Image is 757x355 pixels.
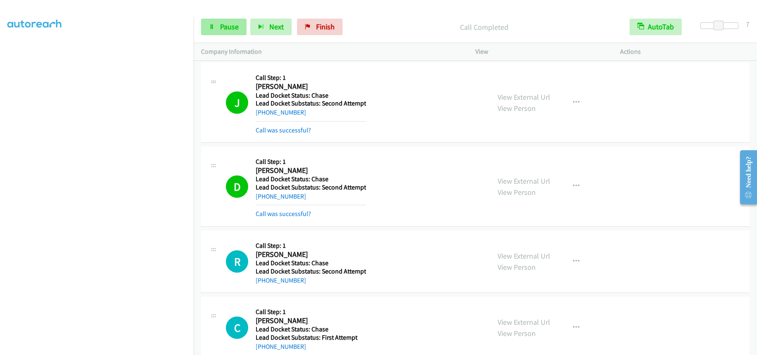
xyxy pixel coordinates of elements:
a: [PHONE_NUMBER] [256,276,306,284]
button: Next [250,19,292,35]
h2: [PERSON_NAME] [256,166,364,175]
h5: Lead Docket Substatus: Second Attempt [256,99,366,108]
div: 7 [746,19,750,30]
iframe: Resource Center [733,144,757,210]
h1: R [226,250,248,273]
p: Company Information [201,47,460,57]
a: View External Url [498,251,550,261]
p: View [475,47,605,57]
h1: D [226,175,248,198]
button: AutoTab [630,19,682,35]
h5: Call Step: 1 [256,308,364,316]
h2: [PERSON_NAME] [256,316,364,326]
a: View Person [498,262,536,272]
a: View Person [498,187,536,197]
h5: Lead Docket Status: Chase [256,325,364,333]
h2: [PERSON_NAME] [256,250,364,259]
p: Actions [620,47,750,57]
a: [PHONE_NUMBER] [256,192,306,200]
h5: Call Step: 1 [256,158,366,166]
h2: [PERSON_NAME] [256,82,364,91]
a: Finish [297,19,343,35]
a: View External Url [498,176,550,186]
h5: Lead Docket Status: Chase [256,259,366,267]
a: Call was successful? [256,210,311,218]
a: View Person [498,103,536,113]
div: The call is yet to be attempted [226,317,248,339]
a: View External Url [498,92,550,102]
h1: J [226,91,248,114]
h5: Call Step: 1 [256,74,366,82]
a: [PHONE_NUMBER] [256,108,306,116]
span: Finish [316,22,335,31]
a: [PHONE_NUMBER] [256,343,306,350]
p: Call Completed [354,22,615,33]
h5: Lead Docket Substatus: First Attempt [256,333,364,342]
h5: Lead Docket Status: Chase [256,175,366,183]
span: Next [269,22,284,31]
a: Pause [201,19,247,35]
h5: Lead Docket Status: Chase [256,91,366,100]
a: View Person [498,329,536,338]
a: View External Url [498,317,550,327]
a: Call was successful? [256,126,311,134]
span: Pause [220,22,239,31]
h5: Lead Docket Substatus: Second Attempt [256,267,366,276]
h5: Call Step: 1 [256,242,366,250]
h5: Lead Docket Substatus: Second Attempt [256,183,366,192]
h1: C [226,317,248,339]
div: The call is yet to be attempted [226,250,248,273]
